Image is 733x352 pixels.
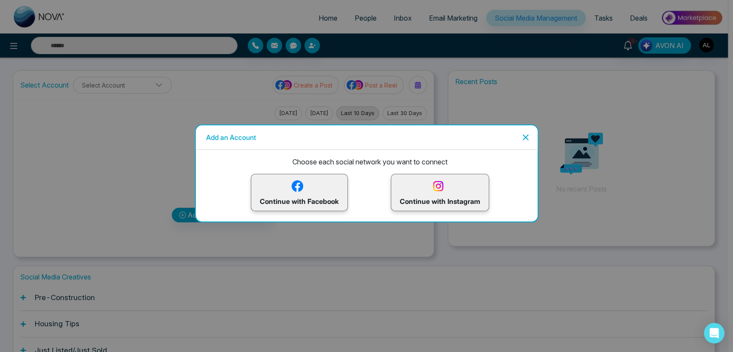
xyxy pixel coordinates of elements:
p: Continue with Instagram [400,179,480,206]
p: Continue with Facebook [260,179,339,206]
img: instagram [431,179,446,194]
img: facebook [290,179,305,194]
button: Close [517,130,531,144]
div: Open Intercom Messenger [704,323,724,343]
p: Choose each social network you want to connect [203,157,538,167]
h5: Add an Account [206,132,256,143]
